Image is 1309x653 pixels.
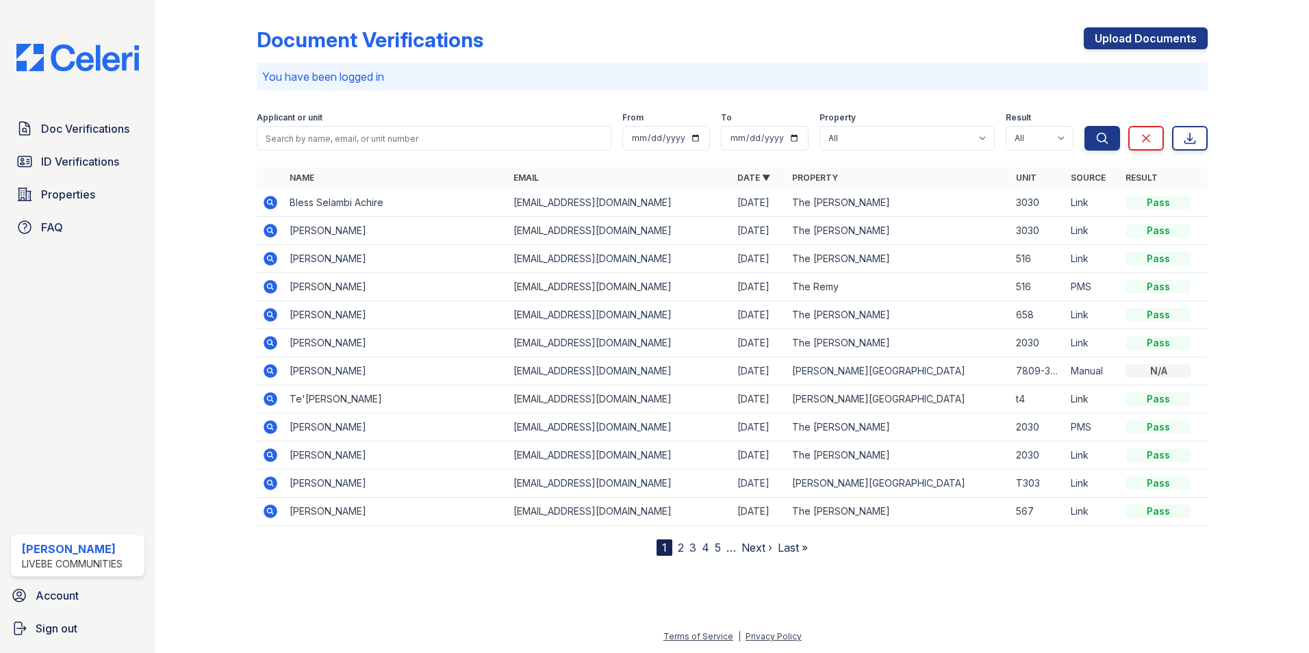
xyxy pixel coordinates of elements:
span: Doc Verifications [41,120,129,137]
p: You have been logged in [262,68,1202,85]
iframe: chat widget [1251,598,1295,639]
span: … [726,539,736,556]
td: [EMAIL_ADDRESS][DOMAIN_NAME] [508,245,732,273]
a: Doc Verifications [11,115,144,142]
div: Document Verifications [257,27,483,52]
td: [DATE] [732,189,787,217]
td: [DATE] [732,441,787,470]
td: 516 [1011,273,1065,301]
label: Property [819,112,856,123]
td: The [PERSON_NAME] [787,498,1011,526]
td: Manual [1065,357,1120,385]
td: [PERSON_NAME] [284,273,508,301]
td: T303 [1011,470,1065,498]
a: ID Verifications [11,148,144,175]
a: Account [5,582,150,609]
td: Link [1065,217,1120,245]
td: PMS [1065,413,1120,441]
td: [EMAIL_ADDRESS][DOMAIN_NAME] [508,217,732,245]
a: Next › [741,541,772,554]
td: [DATE] [732,413,787,441]
td: Te'[PERSON_NAME] [284,385,508,413]
td: 3030 [1011,217,1065,245]
div: Pass [1126,224,1191,238]
td: [EMAIL_ADDRESS][DOMAIN_NAME] [508,441,732,470]
td: PMS [1065,273,1120,301]
span: ID Verifications [41,153,119,170]
td: Link [1065,470,1120,498]
span: Account [36,587,79,604]
td: The [PERSON_NAME] [787,329,1011,357]
span: Properties [41,186,95,203]
td: The [PERSON_NAME] [787,245,1011,273]
a: 5 [715,541,721,554]
td: 567 [1011,498,1065,526]
td: [DATE] [732,385,787,413]
div: LiveBe Communities [22,557,123,571]
td: [DATE] [732,245,787,273]
a: 4 [702,541,709,554]
a: Source [1071,172,1106,183]
td: [PERSON_NAME][GEOGRAPHIC_DATA] [787,385,1011,413]
td: [DATE] [732,498,787,526]
td: Link [1065,189,1120,217]
td: 516 [1011,245,1065,273]
div: | [738,631,741,641]
a: Sign out [5,615,150,642]
td: [EMAIL_ADDRESS][DOMAIN_NAME] [508,301,732,329]
span: Sign out [36,620,77,637]
div: Pass [1126,504,1191,518]
td: [EMAIL_ADDRESS][DOMAIN_NAME] [508,273,732,301]
div: Pass [1126,336,1191,350]
td: [EMAIL_ADDRESS][DOMAIN_NAME] [508,470,732,498]
div: N/A [1126,364,1191,378]
td: Link [1065,498,1120,526]
td: [PERSON_NAME] [284,413,508,441]
td: [EMAIL_ADDRESS][DOMAIN_NAME] [508,498,732,526]
img: CE_Logo_Blue-a8612792a0a2168367f1c8372b55b34899dd931a85d93a1a3d3e32e68fde9ad4.png [5,44,150,71]
a: Name [290,172,314,183]
td: Link [1065,385,1120,413]
td: [DATE] [732,470,787,498]
td: 7809-303 [1011,357,1065,385]
a: 3 [689,541,696,554]
td: [PERSON_NAME] [284,301,508,329]
td: Link [1065,245,1120,273]
div: Pass [1126,420,1191,434]
label: Result [1006,112,1031,123]
label: Applicant or unit [257,112,322,123]
td: [EMAIL_ADDRESS][DOMAIN_NAME] [508,413,732,441]
div: 1 [657,539,672,556]
div: Pass [1126,196,1191,209]
a: Properties [11,181,144,208]
td: Link [1065,329,1120,357]
td: 3030 [1011,189,1065,217]
td: [PERSON_NAME] [284,441,508,470]
td: [EMAIL_ADDRESS][DOMAIN_NAME] [508,357,732,385]
td: t4 [1011,385,1065,413]
a: Result [1126,172,1158,183]
a: Date ▼ [737,172,770,183]
td: [EMAIL_ADDRESS][DOMAIN_NAME] [508,189,732,217]
div: Pass [1126,448,1191,462]
td: [PERSON_NAME] [284,498,508,526]
a: Last » [778,541,808,554]
td: Bless Selambi Achire [284,189,508,217]
a: Upload Documents [1084,27,1208,49]
div: Pass [1126,476,1191,490]
td: The Remy [787,273,1011,301]
div: [PERSON_NAME] [22,541,123,557]
input: Search by name, email, or unit number [257,126,611,151]
td: [PERSON_NAME] [284,357,508,385]
td: The [PERSON_NAME] [787,189,1011,217]
a: Property [792,172,838,183]
td: [PERSON_NAME][GEOGRAPHIC_DATA] [787,470,1011,498]
td: Link [1065,441,1120,470]
td: The [PERSON_NAME] [787,441,1011,470]
div: Pass [1126,252,1191,266]
td: [PERSON_NAME] [284,329,508,357]
td: [PERSON_NAME] [284,217,508,245]
td: Link [1065,301,1120,329]
a: Terms of Service [663,631,733,641]
a: FAQ [11,214,144,241]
